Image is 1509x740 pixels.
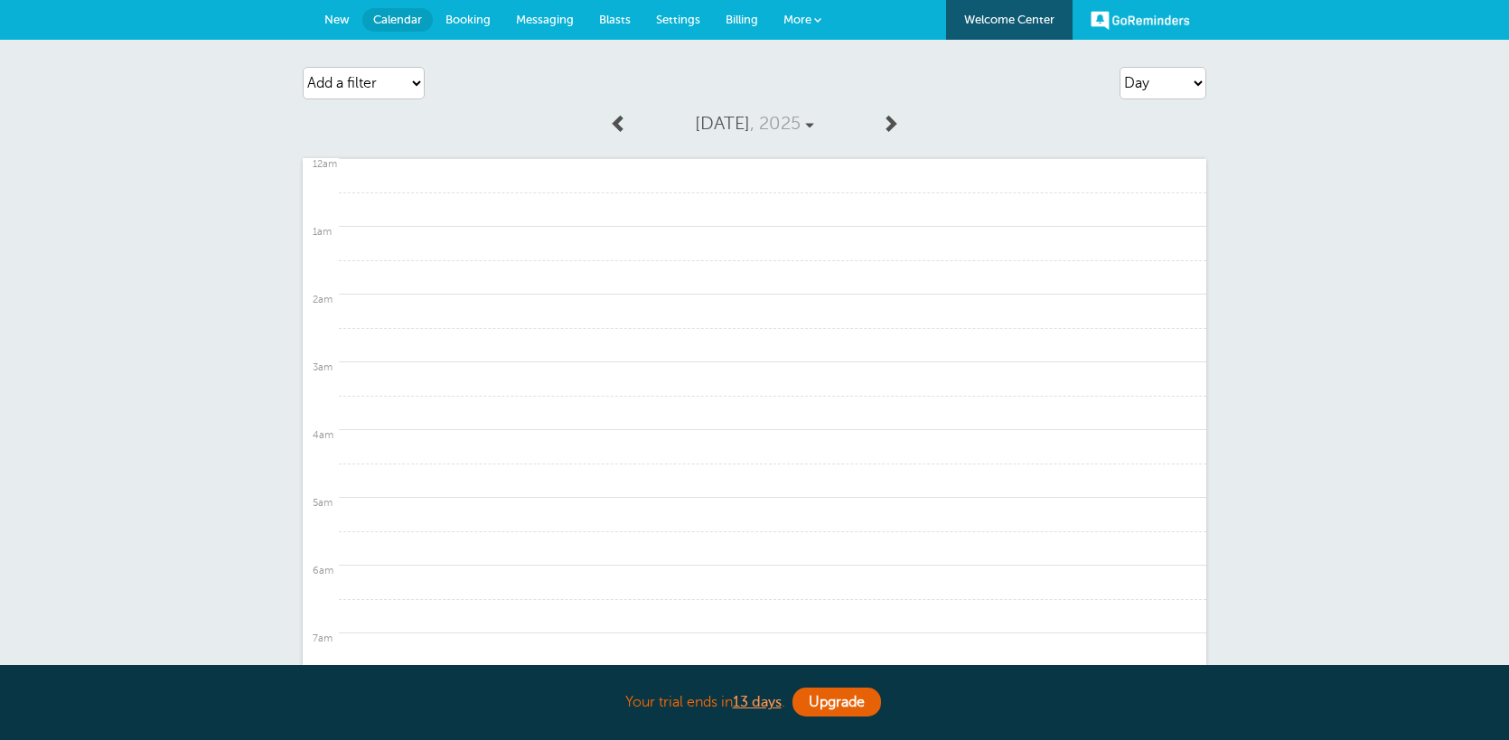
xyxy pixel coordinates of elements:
[313,361,338,373] div: 3am
[750,113,801,134] span: , 2025
[313,497,338,509] div: 5am
[783,13,811,26] span: More
[313,158,338,170] div: 12am
[638,104,871,144] a: [DATE], 2025
[656,13,700,26] span: Settings
[599,13,631,26] span: Blasts
[362,8,433,32] a: Calendar
[695,113,750,134] span: [DATE]
[313,226,338,238] div: 1am
[445,13,491,26] span: Booking
[733,694,782,710] a: 13 days
[516,13,574,26] span: Messaging
[313,632,338,644] div: 7am
[313,429,338,441] div: 4am
[792,688,881,717] a: Upgrade
[313,565,338,576] div: 6am
[373,13,422,26] span: Calendar
[303,683,1206,722] div: Your trial ends in .
[324,13,350,26] span: New
[313,294,338,305] div: 2am
[726,13,758,26] span: Billing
